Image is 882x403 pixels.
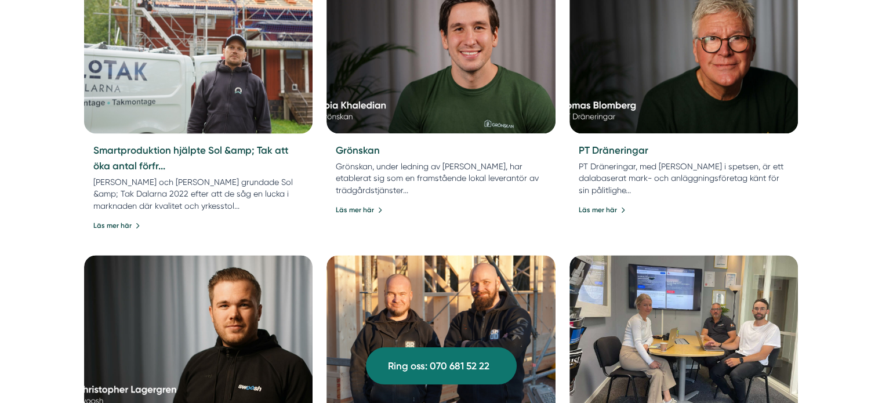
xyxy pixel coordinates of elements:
a: Läs mer här [579,205,626,216]
span: Ring oss: 070 681 52 22 [388,358,489,374]
a: Grönskan [336,144,380,156]
a: PT Dräneringar [579,144,648,156]
a: Ring oss: 070 681 52 22 [366,347,517,384]
p: Grönskan, under ledning av [PERSON_NAME], har etablerat sig som en framstående lokal leverantör a... [336,161,546,195]
a: Läs mer här [93,220,140,231]
a: Läs mer här [336,205,383,216]
p: PT Dräneringar, med [PERSON_NAME] i spetsen, är ett dalabaserat mark- och anläggningsföretag känt... [579,161,789,195]
p: [PERSON_NAME] och [PERSON_NAME] grundade Sol &amp; Tak Dalarna 2022 efter att de såg en lucka i m... [93,176,304,211]
a: Smartproduktion hjälpte Sol &amp; Tak att öka antal förfr... [93,144,288,172]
